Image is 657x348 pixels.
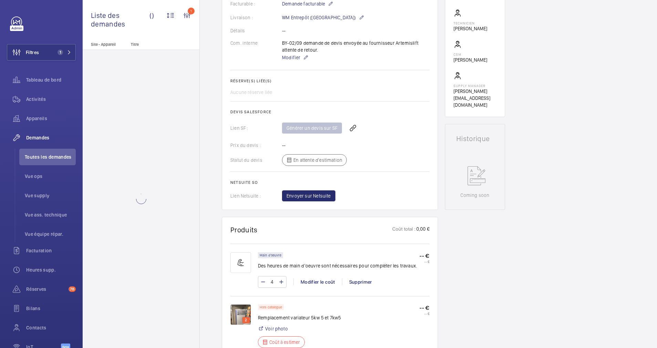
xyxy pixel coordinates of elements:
h2: Netsuite SO [230,180,429,185]
span: Contacts [26,324,76,331]
p: 0,00 € [416,225,429,234]
p: [PERSON_NAME] [453,25,487,32]
span: Tableau de bord [26,76,76,83]
p: -- € [419,260,429,264]
span: Activités [26,96,76,103]
img: muscle-sm.svg [230,252,251,273]
p: Des heures de main d'oeuvre sont nécessaires pour compléter les travaux. [258,262,417,269]
h1: Historique [456,135,494,142]
p: -- € [419,304,429,312]
p: Titre [131,42,176,47]
span: Filtres [26,49,39,56]
span: Bilans [26,305,76,312]
p: -- € [419,312,429,316]
p: Site - Appareil [83,42,128,47]
span: Envoyer sur Netsuite [286,192,331,199]
h1: Produits [230,225,258,234]
p: [PERSON_NAME][EMAIL_ADDRESS][DOMAIN_NAME] [453,88,497,108]
span: 1 [58,50,63,55]
span: Vue supply [25,192,76,199]
span: Modifier [282,54,300,61]
p: -- € [419,252,429,260]
span: Demande facturable [282,0,325,7]
p: Supply manager [453,84,497,88]
button: Envoyer sur Netsuite [282,190,335,201]
a: Voir photo [265,325,288,332]
span: Vue ops [25,173,76,180]
img: 1756730134744-f42510a3-6dff-4be5-9d72-35b7a8e70fb3 [230,304,251,325]
p: WM Entrepôt ([GEOGRAPHIC_DATA]) [282,13,364,22]
span: Toutes les demandes [25,154,76,160]
span: Facturation [26,247,76,254]
p: CSM [453,52,487,56]
span: Réserves [26,286,66,293]
span: Appareils [26,115,76,122]
button: Filtres1 [7,44,76,61]
p: Hors catalogue [260,306,282,308]
span: 78 [69,286,76,292]
span: Liste des demandes [91,11,149,28]
p: Coming soon [460,192,489,199]
div: Supprimer [342,278,379,285]
p: Technicien [453,21,487,25]
h2: Devis Salesforce [230,109,429,114]
span: Demandes [26,134,76,141]
span: Heures supp. [26,266,76,273]
span: Vue ass. technique [25,211,76,218]
p: Remplacement variateur 5kw 5 et 7kw5 [258,314,341,321]
span: Vue équipe répar. [25,231,76,238]
p: Coût total : [392,225,416,234]
p: 2 [243,317,248,323]
div: Modifier le coût [293,278,342,285]
p: Main d'oeuvre [260,254,281,256]
p: Coût à estimer [269,339,300,346]
p: [PERSON_NAME] [453,56,487,63]
h2: Réserve(s) liée(s) [230,78,429,83]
